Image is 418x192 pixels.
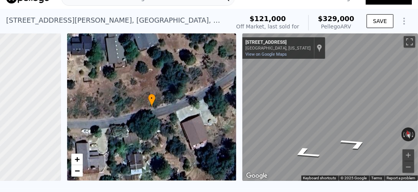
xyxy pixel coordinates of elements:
[404,36,415,48] button: Toggle fullscreen view
[148,94,156,107] div: •
[367,14,393,28] button: SAVE
[236,23,299,30] div: Off Market, last sold for
[244,171,270,181] img: Google
[242,33,418,181] div: Map
[387,176,416,180] a: Report a problem
[403,149,414,161] button: Zoom in
[303,175,336,181] button: Keyboard shortcuts
[74,154,79,164] span: +
[250,15,286,23] span: $121,000
[244,171,270,181] a: Open this area in Google Maps (opens a new window)
[318,15,354,23] span: $329,000
[242,33,418,181] div: Street View
[403,127,413,142] button: Reset the view
[71,154,83,165] a: Zoom in
[403,161,414,173] button: Zoom out
[74,166,79,175] span: −
[71,165,83,177] a: Zoom out
[372,176,382,180] a: Terms (opens in new tab)
[318,23,354,30] div: Pellego ARV
[402,127,406,141] button: Rotate counterclockwise
[328,135,382,153] path: Go East, Natoma Rd
[148,95,156,102] span: •
[245,46,311,51] div: [GEOGRAPHIC_DATA], [US_STATE]
[317,44,322,52] a: Show location on map
[245,40,311,46] div: [STREET_ADDRESS]
[6,15,224,26] div: [STREET_ADDRESS][PERSON_NAME] , [GEOGRAPHIC_DATA] , CA 93602
[245,52,287,57] a: View on Google Maps
[341,176,367,180] span: © 2025 Google
[397,13,412,29] button: Show Options
[279,144,332,162] path: Go West, Natoma Rd
[411,127,415,141] button: Rotate clockwise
